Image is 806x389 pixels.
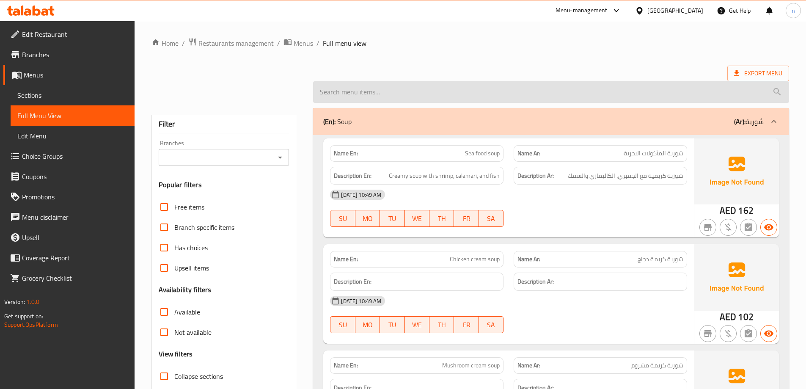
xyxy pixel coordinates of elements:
span: شوربة كريمة مشروم [631,361,683,370]
strong: Description Ar: [517,276,554,287]
span: WE [408,319,426,331]
button: Not branch specific item [699,325,716,342]
button: FR [454,210,479,227]
span: Free items [174,202,204,212]
b: (En): [323,115,336,128]
div: Filter [159,115,289,133]
span: Collapse sections [174,371,223,381]
span: TU [383,212,401,225]
a: Grocery Checklist [3,268,135,288]
span: 1.0.0 [26,296,39,307]
span: شوربة المأكولات البحرية [624,149,683,158]
button: Open [274,152,286,163]
span: AED [720,202,736,219]
button: WE [405,316,429,333]
button: Purchased item [720,325,737,342]
li: / [316,38,319,48]
p: Soup [323,116,352,127]
span: [DATE] 10:49 AM [338,297,385,305]
strong: Name En: [334,149,358,158]
span: 162 [738,202,753,219]
button: TH [429,210,454,227]
a: Branches [3,44,135,65]
span: [DATE] 10:49 AM [338,191,385,199]
button: Not has choices [740,325,757,342]
span: Upsell items [174,263,209,273]
span: شوربة كريمية مع الجمبري، الكاليماري والسمك [568,171,683,181]
input: search [313,81,789,103]
span: TH [433,319,451,331]
span: Coverage Report [22,253,128,263]
span: WE [408,212,426,225]
span: MO [359,212,377,225]
h3: View filters [159,349,193,359]
a: Upsell [3,227,135,248]
b: (Ar): [734,115,745,128]
nav: breadcrumb [151,38,789,49]
span: Edit Menu [17,131,128,141]
span: Restaurants management [198,38,274,48]
span: Edit Restaurant [22,29,128,39]
span: Export Menu [727,66,789,81]
h3: Availability filters [159,285,212,295]
span: Promotions [22,192,128,202]
span: Menus [24,70,128,80]
strong: Name Ar: [517,149,540,158]
button: SA [479,316,503,333]
a: Support.OpsPlatform [4,319,58,330]
strong: Name Ar: [517,361,540,370]
a: Home [151,38,179,48]
strong: Name En: [334,361,358,370]
button: Available [760,219,777,236]
span: AED [720,309,736,325]
a: Sections [11,85,135,105]
span: Grocery Checklist [22,273,128,283]
a: Edit Menu [11,126,135,146]
button: FR [454,316,479,333]
span: Full Menu View [17,110,128,121]
button: SA [479,210,503,227]
li: / [182,38,185,48]
button: Not has choices [740,219,757,236]
span: FR [457,319,475,331]
div: [GEOGRAPHIC_DATA] [647,6,703,15]
strong: Name Ar: [517,255,540,264]
button: Purchased item [720,219,737,236]
span: Sections [17,90,128,100]
span: Chicken cream soup [450,255,500,264]
span: SU [334,319,352,331]
span: SU [334,212,352,225]
a: Coverage Report [3,248,135,268]
button: MO [355,316,380,333]
a: Edit Restaurant [3,24,135,44]
span: Available [174,307,200,317]
span: شوربة كريمة دجاج [638,255,683,264]
span: Branches [22,50,128,60]
button: Not branch specific item [699,219,716,236]
button: Available [760,325,777,342]
a: Menus [3,65,135,85]
span: TU [383,319,401,331]
button: SU [330,316,355,333]
span: Not available [174,327,212,337]
a: Choice Groups [3,146,135,166]
a: Restaurants management [188,38,274,49]
span: Menus [294,38,313,48]
span: Sea food soup [465,149,500,158]
button: MO [355,210,380,227]
span: Version: [4,296,25,307]
div: Menu-management [556,6,608,16]
li: / [277,38,280,48]
strong: Description Ar: [517,171,554,181]
a: Menus [283,38,313,49]
span: Menu disclaimer [22,212,128,222]
span: Get support on: [4,311,43,322]
strong: Name En: [334,255,358,264]
a: Promotions [3,187,135,207]
span: MO [359,319,377,331]
span: Mushroom cream soup [442,361,500,370]
span: FR [457,212,475,225]
span: Creamy soup with shrimp, calamari, and fish [389,171,500,181]
img: Ae5nvW7+0k+MAAAAAElFTkSuQmCC [694,244,779,310]
span: Export Menu [734,68,782,79]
